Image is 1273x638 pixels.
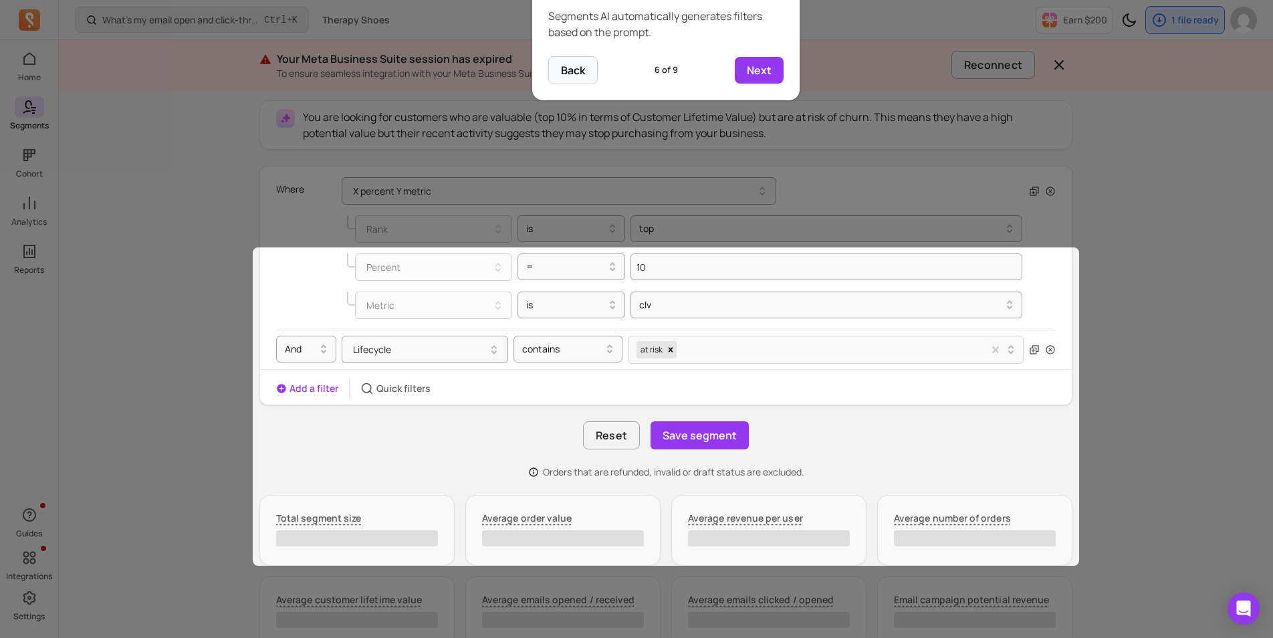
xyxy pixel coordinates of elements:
p: Orders that are refunded, invalid or draft status are excluded. [543,465,804,479]
button: Reset [583,421,640,449]
p: Average revenue per user [688,512,803,525]
p: Average order value [482,512,572,525]
button: Next [735,57,784,84]
span: ‌ [482,530,644,546]
div: Open Intercom Messenger [1228,593,1260,625]
p: Total segment size [276,512,361,525]
span: ‌ [894,530,1056,546]
button: Save segment [651,421,749,449]
span: ‌ [688,530,850,546]
span: 6 of 9 [655,64,678,76]
span: ‌ [276,530,438,546]
p: Average number of orders [894,512,1011,525]
button: Back [548,56,598,84]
